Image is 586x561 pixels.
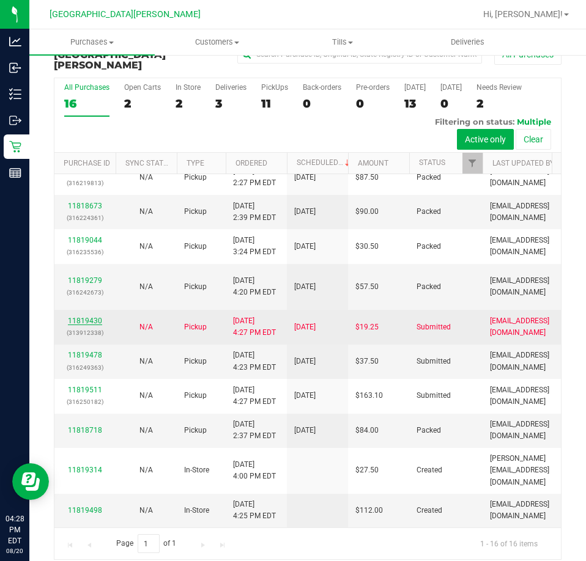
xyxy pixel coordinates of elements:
span: [DATE] [294,281,316,293]
span: Packed [417,206,441,218]
div: 0 [356,97,390,111]
span: Not Applicable [139,282,153,291]
input: 1 [138,534,160,553]
p: (316250182) [62,396,108,408]
span: Pickup [184,241,207,252]
div: Pre-orders [356,83,390,92]
div: PickUps [261,83,288,92]
span: Submitted [417,356,451,367]
inline-svg: Retail [9,141,21,153]
inline-svg: Reports [9,167,21,179]
div: 0 [303,97,341,111]
div: 13 [404,97,426,111]
span: Pickup [184,206,207,218]
span: Created [417,505,442,516]
span: In-Store [184,464,209,476]
button: N/A [139,281,153,293]
a: Sync Status [125,159,172,167]
span: Created [417,464,442,476]
button: Clear [516,129,551,150]
span: $90.00 [355,206,379,218]
button: N/A [139,505,153,516]
span: Not Applicable [139,357,153,365]
a: Purchases [29,29,155,55]
p: (316242673) [62,287,108,298]
inline-svg: Inventory [9,88,21,100]
a: Filter [462,153,483,174]
span: Page of 1 [106,534,187,553]
span: Submitted [417,321,451,333]
a: 11818673 [68,202,102,210]
p: 08/20 [6,546,24,555]
span: Pickup [184,425,207,436]
div: Deliveries [215,83,247,92]
span: [DATE] [294,172,316,183]
button: N/A [139,321,153,333]
p: (316249363) [62,362,108,373]
span: [DATE] 4:25 PM EDT [233,499,276,522]
p: (316224361) [62,212,108,224]
button: N/A [139,464,153,476]
span: [DATE] 4:00 PM EDT [233,459,276,482]
span: Pickup [184,390,207,402]
div: Back-orders [303,83,341,92]
span: [DATE] [294,356,316,367]
span: [DATE] [294,206,316,218]
span: [GEOGRAPHIC_DATA][PERSON_NAME] [50,9,201,20]
span: Packed [417,172,441,183]
div: 2 [124,97,161,111]
span: Pickup [184,172,207,183]
button: Active only [457,129,514,150]
span: $27.50 [355,464,379,476]
a: Type [187,159,204,167]
span: [DATE] 4:27 PM EDT [233,315,276,339]
span: Pickup [184,281,207,293]
div: [DATE] [404,83,426,92]
span: Not Applicable [139,173,153,182]
span: Deliveries [434,37,501,48]
button: N/A [139,356,153,367]
div: [DATE] [440,83,462,92]
span: $19.25 [355,321,379,333]
div: All Purchases [64,83,109,92]
h3: Purchase Summary: [54,38,223,71]
div: 3 [215,97,247,111]
span: Customers [155,37,280,48]
span: [DATE] 4:23 PM EDT [233,350,276,373]
span: Packed [417,425,441,436]
span: Multiple [517,117,551,127]
a: 11818718 [68,426,102,435]
span: $84.00 [355,425,379,436]
span: Purchases [29,37,155,48]
span: [DATE] [294,425,316,436]
span: [DATE] 2:39 PM EDT [233,200,276,224]
span: $163.10 [355,390,383,402]
button: N/A [139,390,153,402]
div: Open Carts [124,83,161,92]
a: Scheduled [297,158,352,167]
a: Purchase ID [64,159,110,167]
span: 1 - 16 of 16 items [470,534,547,552]
p: (316219813) [62,177,108,189]
span: In-Store [184,505,209,516]
span: [DATE] [294,390,316,402]
a: 11819314 [68,466,102,474]
div: 2 [176,97,201,111]
inline-svg: Outbound [9,114,21,127]
span: [DATE] 2:37 PM EDT [233,419,276,442]
p: (313912338) [62,327,108,339]
span: $87.50 [355,172,379,183]
span: $30.50 [355,241,379,252]
div: Needs Review [477,83,522,92]
span: Not Applicable [139,466,153,474]
span: [DATE] 2:27 PM EDT [233,166,276,189]
div: 0 [440,97,462,111]
a: 11819279 [68,276,102,285]
button: N/A [139,241,153,252]
span: Not Applicable [139,242,153,251]
span: [GEOGRAPHIC_DATA][PERSON_NAME] [54,49,166,71]
span: $57.50 [355,281,379,293]
a: Amount [358,159,388,167]
div: 2 [477,97,522,111]
span: Pickup [184,321,207,333]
